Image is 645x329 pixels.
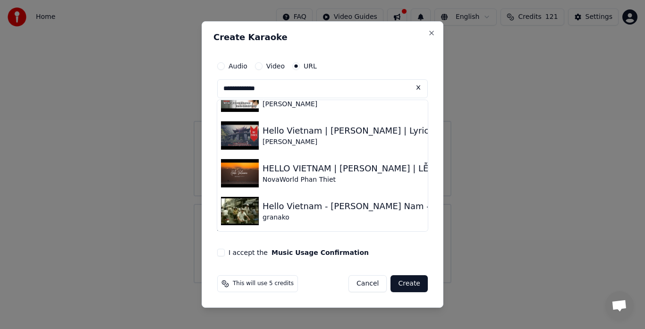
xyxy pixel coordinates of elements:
label: URL [304,63,317,69]
div: Hello Vietnam - [PERSON_NAME] Nam - [PERSON_NAME] [263,200,503,213]
label: Audio [229,63,247,69]
button: Create [390,275,428,292]
span: This will use 5 credits [233,280,294,287]
div: Hello Vietnam | [PERSON_NAME] | Lyrics [263,124,433,137]
button: I accept the [272,249,369,256]
h2: Create Karaoke [213,33,432,42]
label: I accept the [229,249,369,256]
div: granako [263,213,503,222]
img: Hello Vietnam | Pham Quynh Anh | Lyrics [221,121,259,150]
button: Cancel [348,275,387,292]
img: HELLO VIETNAM - Pham Quynh Anh | Original Beat [221,84,259,112]
div: [PERSON_NAME] [263,137,433,147]
img: HELLO VIETNAM | VÕ HẠ TRÂM | LỄ KHAI MẠC NĂM DU LỊCH QUỐC GIA 2023 TẠI NOVAWORLD PHAN THIET [221,159,259,187]
label: Video [266,63,285,69]
div: [PERSON_NAME] [263,100,493,109]
button: Advanced [217,217,428,241]
img: Hello Vietnam - Xin Chào Việt Nam - Phạm Quỳnh Anh [221,197,259,225]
